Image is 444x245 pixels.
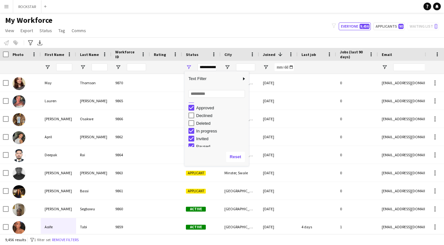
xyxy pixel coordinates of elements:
span: Active [186,207,206,212]
img: Aoife Tabi [13,221,25,234]
div: [GEOGRAPHIC_DATA] [221,182,259,200]
app-action-btn: Advanced filters [27,39,34,47]
div: Rai [76,146,111,164]
div: 9870 [111,74,150,92]
span: Status [39,28,52,33]
div: Minster, Swale [221,164,259,182]
div: [DATE] [259,200,298,218]
span: Status [186,52,198,57]
input: Joined Filter Input [274,63,294,71]
span: 9,456 [360,24,370,29]
span: Last job [301,52,316,57]
span: Jobs (last 90 days) [340,50,366,59]
input: City Filter Input [236,63,255,71]
img: Raymond Osakwe [13,113,25,126]
img: Lauren Davies [13,95,25,108]
div: 9866 [111,110,150,128]
span: Export [21,28,33,33]
span: Joined [263,52,275,57]
div: 0 [336,182,378,200]
div: Declined [196,113,247,118]
button: Open Filter Menu [115,64,121,70]
div: Invited [196,136,247,141]
div: [DATE] [259,92,298,110]
div: [DATE] [259,74,298,92]
div: Lauren [41,92,76,110]
button: Open Filter Menu [80,64,86,70]
span: City [224,52,232,57]
img: April Fergie [13,131,25,144]
img: Joshua Segbawu [13,203,25,216]
img: Deepak Rai [13,149,25,162]
span: View [5,28,14,33]
div: Deleted [196,121,247,126]
div: [PERSON_NAME] [76,164,111,182]
input: Search filter values [188,90,245,98]
input: Workforce ID Filter Input [127,63,146,71]
div: [PERSON_NAME] [41,200,76,218]
div: [DATE] [259,146,298,164]
div: 9859 [111,218,150,236]
div: [DATE] [259,110,298,128]
div: [PERSON_NAME] [76,128,111,146]
span: Active [186,225,206,230]
div: [PERSON_NAME] [41,182,76,200]
div: 9861 [111,182,150,200]
div: 0 [336,128,378,146]
span: Email [382,52,392,57]
div: Column Filter [185,71,249,166]
div: [PERSON_NAME] [41,110,76,128]
button: ROCKSTAR [13,0,41,13]
div: Bassi [76,182,111,200]
button: Remove filters [51,236,80,243]
div: Aoife [41,218,76,236]
div: [DATE] [259,164,298,182]
div: 9865 [111,92,150,110]
a: Export [18,26,36,35]
div: 0 [336,110,378,128]
img: Ryan Jones [13,167,25,180]
button: Open Filter Menu [45,64,50,70]
div: Osakwe [76,110,111,128]
span: 1 filter set [34,237,51,242]
button: Everyone9,456 [339,23,371,30]
div: 9860 [111,200,150,218]
div: Deepak [41,146,76,164]
div: 0 [336,92,378,110]
button: Reset [226,152,245,162]
span: Tag [58,28,65,33]
div: April [41,128,76,146]
div: [DATE] [259,128,298,146]
div: [DATE] [259,182,298,200]
div: 4 days [298,218,336,236]
span: Applicant [186,189,206,194]
div: 9864 [111,146,150,164]
app-action-btn: Export XLSX [36,39,44,47]
button: Open Filter Menu [186,64,192,70]
a: Comms [69,26,89,35]
div: Filter List [185,81,249,166]
span: Workforce ID [115,50,138,59]
div: [GEOGRAPHIC_DATA] [221,200,259,218]
div: 9863 [111,164,150,182]
div: [DATE] [259,218,298,236]
span: Applicant [186,171,206,176]
div: [PERSON_NAME] [41,164,76,182]
div: [PERSON_NAME] [76,92,111,110]
div: In progress [196,129,247,133]
span: My Workforce [5,15,52,25]
button: Open Filter Menu [382,64,387,70]
div: May [41,74,76,92]
div: 0 [336,146,378,164]
div: [GEOGRAPHIC_DATA] [221,218,259,236]
button: Open Filter Menu [263,64,269,70]
div: 1 [336,218,378,236]
div: Tabi [76,218,111,236]
input: Last Name Filter Input [91,63,108,71]
button: Open Filter Menu [224,64,230,70]
input: First Name Filter Input [56,63,72,71]
a: Status [37,26,55,35]
span: Comms [72,28,86,33]
div: Thomson [76,74,111,92]
span: First Name [45,52,64,57]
